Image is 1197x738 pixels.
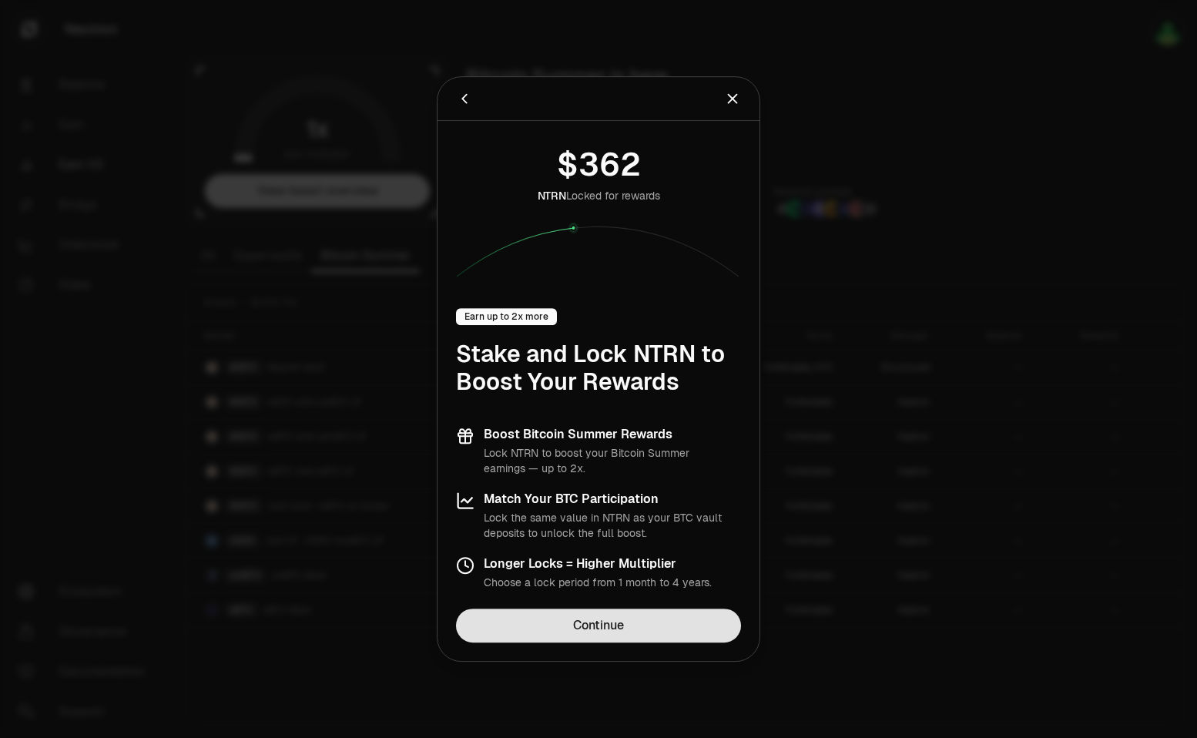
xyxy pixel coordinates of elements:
div: Earn up to 2x more [456,308,557,325]
button: Back [456,88,473,109]
button: Close [724,88,741,109]
h3: Boost Bitcoin Summer Rewards [484,427,741,442]
span: NTRN [538,189,566,203]
h1: Stake and Lock NTRN to Boost Your Rewards [456,340,741,396]
p: Lock NTRN to boost your Bitcoin Summer earnings — up to 2x. [484,445,741,476]
p: Choose a lock period from 1 month to 4 years. [484,575,712,590]
a: Continue [456,609,741,642]
h3: Longer Locks = Higher Multiplier [484,556,712,572]
h3: Match Your BTC Participation [484,491,741,507]
p: Lock the same value in NTRN as your BTC vault deposits to unlock the full boost. [484,510,741,541]
div: Locked for rewards [538,188,660,203]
